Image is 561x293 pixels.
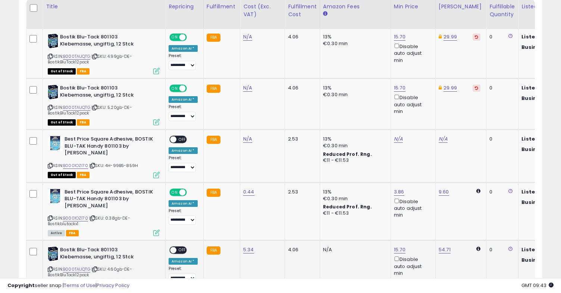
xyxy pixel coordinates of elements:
[323,136,385,142] div: 13%
[323,3,388,10] div: Amazon Fees
[521,188,555,195] b: Listed Price:
[394,93,430,115] div: Disable auto adjust min
[63,163,88,169] a: B0001OZI70
[169,53,198,70] div: Preset:
[243,188,254,196] a: 0.44
[439,135,448,143] a: N/A
[394,42,430,64] div: Disable auto adjust min
[48,34,160,73] div: ASIN:
[323,85,385,91] div: 13%
[207,246,220,255] small: FBA
[394,3,432,10] div: Min Price
[97,282,129,289] a: Privacy Policy
[243,84,252,92] a: N/A
[323,151,372,157] b: Reduced Prof. Rng.
[288,85,314,91] div: 4.06
[394,197,430,219] div: Disable auto adjust min
[439,3,483,10] div: [PERSON_NAME]
[323,40,385,47] div: €0.30 min
[66,230,79,236] span: FBA
[243,246,254,253] a: 5.34
[63,53,90,60] a: B000TAUQTG
[46,3,162,10] div: Title
[243,3,282,18] div: Cost (Exc. VAT)
[394,255,430,277] div: Disable auto adjust min
[48,136,160,177] div: ASIN:
[48,85,160,125] div: ASIN:
[48,104,132,116] span: | SKU: 5.20gb-DE-BostikBluTack12pack
[476,246,480,251] i: Calculated using Dynamic Max Price.
[48,172,76,178] span: All listings that are currently out of stock and unavailable for purchase on Amazon
[323,246,385,253] div: N/A
[444,84,457,92] a: 29.99
[521,33,555,40] b: Listed Price:
[89,163,138,168] span: | SKU: 4H-99B5-859H
[170,85,179,92] span: ON
[521,135,555,142] b: Listed Price:
[394,84,405,92] a: 15.70
[521,84,555,91] b: Listed Price:
[243,33,252,41] a: N/A
[394,33,405,41] a: 15.70
[48,68,76,75] span: All listings that are currently out of stock and unavailable for purchase on Amazon
[63,215,88,221] a: B0001OZI70
[64,282,95,289] a: Terms of Use
[288,189,314,195] div: 2.53
[489,3,515,18] div: Fulfillable Quantity
[48,246,58,261] img: 51uv++xGx4L._SL40_.jpg
[186,34,198,41] span: OFF
[48,189,160,236] div: ASIN:
[323,210,385,217] div: €11 - €11.53
[207,85,220,93] small: FBA
[169,200,198,207] div: Amazon AI *
[7,282,129,289] div: seller snap | |
[207,136,220,144] small: FBA
[439,246,451,253] a: 54.71
[323,91,385,98] div: €0.30 min
[207,34,220,42] small: FBA
[48,136,63,151] img: 41J7+kYYg+L._SL40_.jpg
[186,189,198,195] span: OFF
[169,147,198,154] div: Amazon AI *
[288,3,317,18] div: Fulfillment Cost
[77,172,90,178] span: FBA
[489,246,513,253] div: 0
[169,45,198,52] div: Amazon AI *
[207,3,237,10] div: Fulfillment
[439,188,449,196] a: 9.60
[186,85,198,92] span: OFF
[521,282,554,289] span: 2025-08-13 09:43 GMT
[288,34,314,40] div: 4.06
[48,85,58,100] img: 51uv++xGx4L._SL40_.jpg
[323,195,385,202] div: €0.30 min
[169,155,198,172] div: Preset:
[489,34,513,40] div: 0
[48,246,160,286] div: ASIN:
[323,189,385,195] div: 13%
[169,96,198,103] div: Amazon AI *
[48,230,65,236] span: All listings currently available for purchase on Amazon
[60,34,151,49] b: Bostik Blu-Tack 801103 Klebemasse, ungiftig, 12 Stck
[323,142,385,149] div: €0.30 min
[243,135,252,143] a: N/A
[170,189,179,195] span: ON
[489,136,513,142] div: 0
[77,119,90,126] span: FBA
[444,33,457,41] a: 29.99
[7,282,35,289] strong: Copyright
[176,247,188,253] span: OFF
[48,34,58,48] img: 51uv++xGx4L._SL40_.jpg
[169,3,200,10] div: Repricing
[394,188,404,196] a: 3.86
[176,136,188,143] span: OFF
[65,136,155,158] b: Best Price Square Adhesive, BOSTIK BLU-TAK Handy 801103 by [PERSON_NAME]
[394,135,403,143] a: N/A
[169,266,198,283] div: Preset:
[394,246,405,253] a: 15.70
[63,266,90,272] a: B000TAUQTG
[170,34,179,41] span: ON
[48,119,76,126] span: All listings that are currently out of stock and unavailable for purchase on Amazon
[489,189,513,195] div: 0
[288,136,314,142] div: 2.53
[48,189,63,204] img: 41J7+kYYg+L._SL40_.jpg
